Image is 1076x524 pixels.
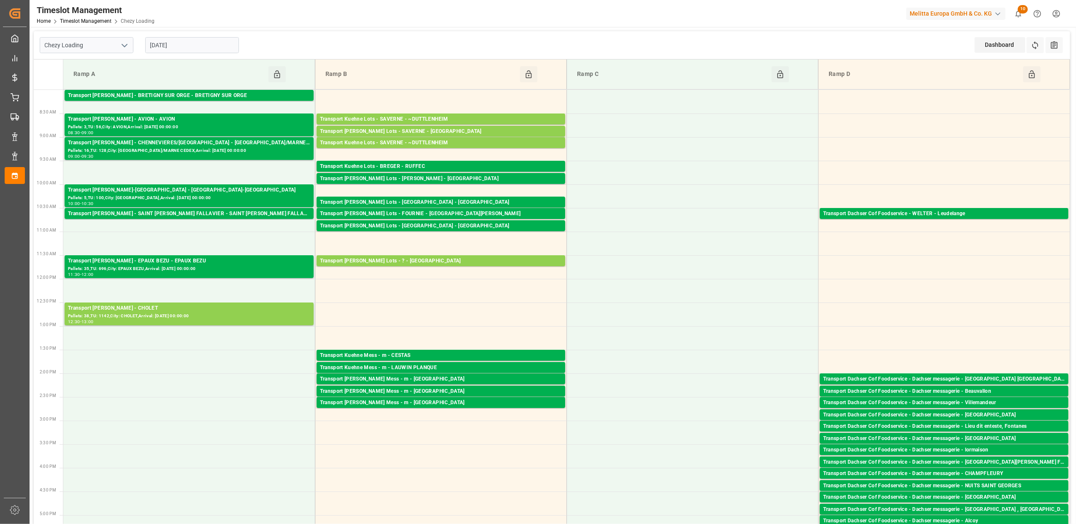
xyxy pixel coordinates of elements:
[70,66,268,82] div: Ramp A
[40,393,56,398] span: 2:30 PM
[37,181,56,185] span: 10:00 AM
[823,478,1065,485] div: Pallets: ,TU: 90,City: [GEOGRAPHIC_DATA],Arrival: [DATE] 00:00:00
[320,399,562,407] div: Transport [PERSON_NAME] Mess - m - [GEOGRAPHIC_DATA]
[80,131,81,135] div: -
[40,37,133,53] input: Type to search/select
[906,8,1006,20] div: Melitta Europa GmbH & Co. KG
[40,488,56,492] span: 4:30 PM
[60,18,111,24] a: Timeslot Management
[68,131,80,135] div: 08:30
[68,194,310,202] div: Pallets: 5,TU: 100,City: [GEOGRAPHIC_DATA],Arrival: [DATE] 00:00:00
[823,514,1065,521] div: Pallets: 2,TU: 11,City: [GEOGRAPHIC_DATA] , [GEOGRAPHIC_DATA],Arrival: [DATE] 00:00:00
[823,482,1065,490] div: Transport Dachser Cof Foodservice - Dachser messagerie - NUITS SAINT GEORGES
[320,265,562,273] div: Pallets: 27,TU: 1444,City: MAUCHAMPS,Arrival: [DATE] 00:00:00
[320,175,562,183] div: Transport [PERSON_NAME] Lots - [PERSON_NAME] - [GEOGRAPHIC_DATA]
[40,346,56,351] span: 1:30 PM
[823,454,1065,462] div: Pallets: 2,TU: 10,City: [GEOGRAPHIC_DATA],Arrival: [DATE] 00:00:00
[320,396,562,403] div: Pallets: ,TU: 2,City: [GEOGRAPHIC_DATA],Arrival: [DATE] 00:00:00
[320,139,562,147] div: Transport Kuehne Lots - SAVERNE - ~DUTTLENHEIM
[320,124,562,131] div: Pallets: ,TU: 58,City: ~[GEOGRAPHIC_DATA],Arrival: [DATE] 00:00:00
[823,411,1065,419] div: Transport Dachser Cof Foodservice - Dachser messagerie - [GEOGRAPHIC_DATA]
[320,171,562,178] div: Pallets: ,TU: 67,City: RUFFEC,Arrival: [DATE] 00:00:00
[320,183,562,190] div: Pallets: ,TU: 91,City: [GEOGRAPHIC_DATA],Arrival: [DATE] 00:00:00
[320,127,562,136] div: Transport [PERSON_NAME] Lots - SAVERNE - [GEOGRAPHIC_DATA]
[320,351,562,360] div: Transport Kuehne Mess - m - CESTAS
[80,320,81,324] div: -
[823,446,1065,454] div: Transport Dachser Cof Foodservice - Dachser messagerie - lormaison
[40,133,56,138] span: 9:00 AM
[81,273,94,276] div: 12:00
[823,399,1065,407] div: Transport Dachser Cof Foodservice - Dachser messagerie - Villemandeur
[81,320,94,324] div: 13:00
[823,505,1065,514] div: Transport Dachser Cof Foodservice - Dachser messagerie - [GEOGRAPHIC_DATA] , [GEOGRAPHIC_DATA]
[37,228,56,232] span: 11:00 AM
[320,375,562,384] div: Transport [PERSON_NAME] Mess - m - [GEOGRAPHIC_DATA]
[823,490,1065,497] div: Pallets: 1,TU: 20,City: NUITS SAINT GEORGES,Arrival: [DATE] 00:00:00
[320,222,562,230] div: Transport [PERSON_NAME] Lots - [GEOGRAPHIC_DATA] - [GEOGRAPHIC_DATA]
[823,470,1065,478] div: Transport Dachser Cof Foodservice - Dachser messagerie - CHAMPFLEURY
[1009,4,1028,23] button: show 10 new notifications
[320,115,562,124] div: Transport Kuehne Lots - SAVERNE - ~DUTTLENHEIM
[37,204,56,209] span: 10:30 AM
[40,511,56,516] span: 5:00 PM
[823,210,1065,218] div: Transport Dachser Cof Foodservice - WELTER - Leudelange
[37,299,56,303] span: 12:30 PM
[1028,4,1047,23] button: Help Center
[320,210,562,218] div: Transport [PERSON_NAME] Lots - FOURNIE - [GEOGRAPHIC_DATA][PERSON_NAME]
[80,273,81,276] div: -
[40,417,56,421] span: 3:00 PM
[320,257,562,265] div: Transport [PERSON_NAME] Lots - ? - [GEOGRAPHIC_DATA]
[823,458,1065,467] div: Transport Dachser Cof Foodservice - Dachser messagerie - [GEOGRAPHIC_DATA][PERSON_NAME] FALLAVIER
[40,322,56,327] span: 1:00 PM
[823,422,1065,431] div: Transport Dachser Cof Foodservice - Dachser messagerie - Lieu dit enteste, Fontanes
[320,218,562,225] div: Pallets: 1,TU: 36,City: [GEOGRAPHIC_DATA][PERSON_NAME],Arrival: [DATE] 00:00:00
[823,443,1065,450] div: Pallets: 3,TU: ,City: [GEOGRAPHIC_DATA],Arrival: [DATE] 00:00:00
[823,467,1065,474] div: Pallets: 3,TU: ,City: [GEOGRAPHIC_DATA][PERSON_NAME],Arrival: [DATE] 00:00:00
[825,66,1023,82] div: Ramp D
[81,131,94,135] div: 09:00
[68,92,310,100] div: Transport [PERSON_NAME] - BRETIGNY SUR ORGE - BRETIGNY SUR ORGE
[320,147,562,154] div: Pallets: 2,TU: ,City: ~[GEOGRAPHIC_DATA],Arrival: [DATE] 00:00:00
[68,313,310,320] div: Pallets: 38,TU: 1142,City: CHOLET,Arrival: [DATE] 00:00:00
[320,136,562,143] div: Pallets: ,TU: 380,City: [GEOGRAPHIC_DATA],Arrival: [DATE] 00:00:00
[80,154,81,158] div: -
[320,360,562,367] div: Pallets: 1,TU: 31,City: [GEOGRAPHIC_DATA],Arrival: [DATE] 00:00:00
[68,100,310,107] div: Pallets: 2,TU: ,City: [GEOGRAPHIC_DATA],Arrival: [DATE] 00:00:00
[68,304,310,313] div: Transport [PERSON_NAME] - CHOLET
[823,387,1065,396] div: Transport Dachser Cof Foodservice - Dachser messagerie - Beauvallon
[81,202,94,205] div: 10:30
[68,320,80,324] div: 12:30
[823,218,1065,225] div: Pallets: 6,TU: 94,City: [GEOGRAPHIC_DATA],Arrival: [DATE] 00:00:00
[320,372,562,379] div: Pallets: ,TU: 22,City: LAUWIN PLANQUE,Arrival: [DATE] 00:00:00
[823,502,1065,509] div: Pallets: 1,TU: 35,City: [GEOGRAPHIC_DATA],Arrival: [DATE] 00:00:00
[823,431,1065,438] div: Pallets: ,TU: 55,City: Lieu dit [GEOGRAPHIC_DATA], [GEOGRAPHIC_DATA],Arrival: [DATE] 00:00:00
[823,435,1065,443] div: Transport Dachser Cof Foodservice - Dachser messagerie - [GEOGRAPHIC_DATA]
[823,375,1065,384] div: Transport Dachser Cof Foodservice - Dachser messagerie - [GEOGRAPHIC_DATA] [GEOGRAPHIC_DATA]
[68,124,310,131] div: Pallets: 3,TU: 56,City: AVION,Arrival: [DATE] 00:00:00
[68,218,310,225] div: Pallets: 2,TU: ,City: [GEOGRAPHIC_DATA][PERSON_NAME],Arrival: [DATE] 00:00:00
[320,198,562,207] div: Transport [PERSON_NAME] Lots - [GEOGRAPHIC_DATA] - [GEOGRAPHIC_DATA]
[68,139,310,147] div: Transport [PERSON_NAME] - CHENNEVIERES/[GEOGRAPHIC_DATA] - [GEOGRAPHIC_DATA]/MARNE CEDEX
[823,419,1065,427] div: Pallets: 1,TU: 12,City: [GEOGRAPHIC_DATA],Arrival: [DATE] 00:00:00
[68,186,310,194] div: Transport [PERSON_NAME]-[GEOGRAPHIC_DATA] - [GEOGRAPHIC_DATA]-[GEOGRAPHIC_DATA]
[37,18,51,24] a: Home
[320,364,562,372] div: Transport Kuehne Mess - m - LAUWIN PLANQUE
[68,210,310,218] div: Transport [PERSON_NAME] - SAINT [PERSON_NAME] FALLAVIER - SAINT [PERSON_NAME] FALLAVIER
[40,157,56,162] span: 9:30 AM
[68,257,310,265] div: Transport [PERSON_NAME] - EPAUX BEZU - EPAUX BEZU
[906,5,1009,22] button: Melitta Europa GmbH & Co. KG
[37,4,154,16] div: Timeslot Management
[40,370,56,374] span: 2:00 PM
[320,387,562,396] div: Transport [PERSON_NAME] Mess - m - [GEOGRAPHIC_DATA]
[823,407,1065,414] div: Pallets: 1,TU: 126,City: [GEOGRAPHIC_DATA],Arrival: [DATE] 00:00:00
[145,37,239,53] input: DD-MM-YYYY
[40,110,56,114] span: 8:30 AM
[320,162,562,171] div: Transport Kuehne Lots - BREGER - RUFFEC
[40,464,56,469] span: 4:00 PM
[68,147,310,154] div: Pallets: 16,TU: 128,City: [GEOGRAPHIC_DATA]/MARNE CEDEX,Arrival: [DATE] 00:00:00
[37,251,56,256] span: 11:30 AM
[68,265,310,273] div: Pallets: 35,TU: 696,City: EPAUX BEZU,Arrival: [DATE] 00:00:00
[574,66,772,82] div: Ramp C
[68,115,310,124] div: Transport [PERSON_NAME] - AVION - AVION
[322,66,520,82] div: Ramp B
